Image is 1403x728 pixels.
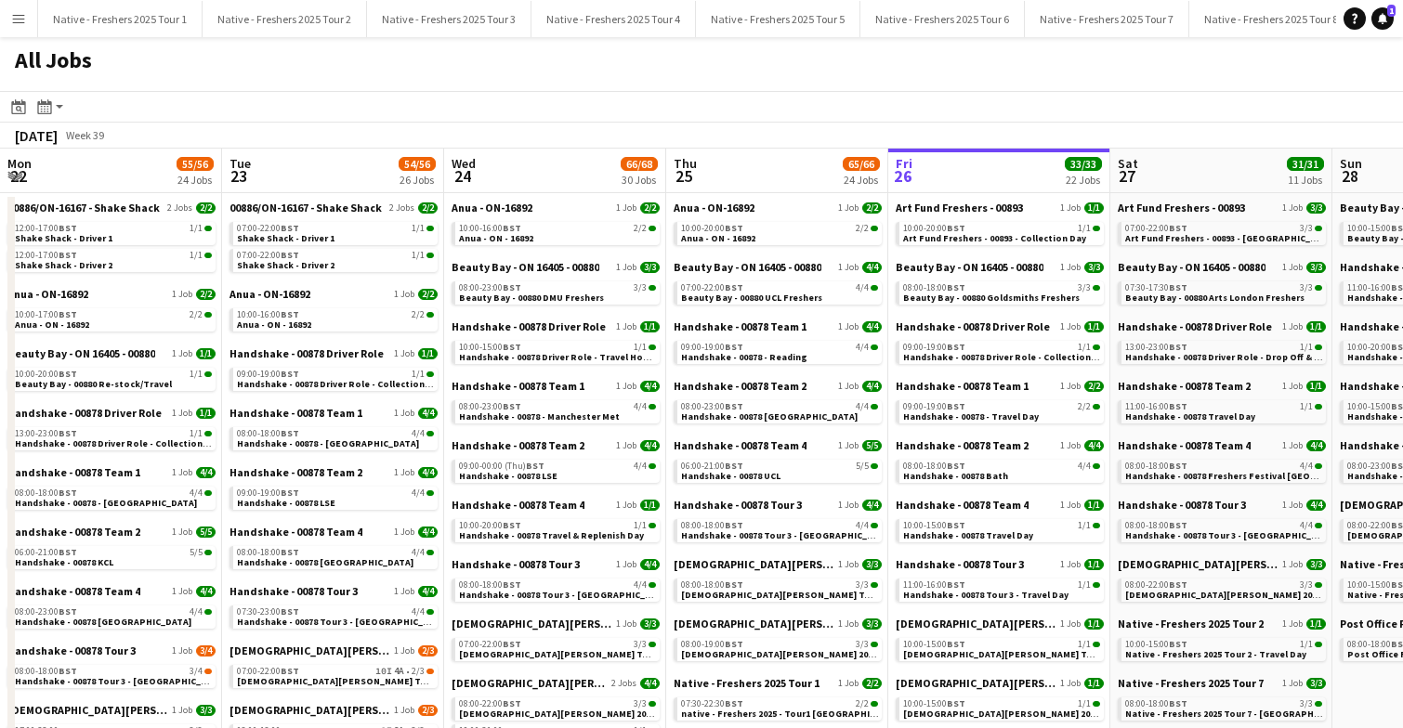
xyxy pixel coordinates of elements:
[674,438,806,452] span: Handshake - 00878 Team 4
[15,378,172,390] span: Beauty Bay - 00880 Re-stock/Travel
[412,251,425,260] span: 1/1
[412,429,425,438] span: 4/4
[681,341,878,362] a: 09:00-19:00BST4/4Handshake - 00878 - Reading
[1084,321,1104,332] span: 1/1
[237,370,299,379] span: 09:00-19:00
[903,351,1139,363] span: Handshake - 00878 Driver Role - Collection & Drop Off
[7,287,216,346] div: Anua - ON-168921 Job2/210:00-17:00BST2/2Anua - ON - 16892
[1125,341,1322,362] a: 13:00-23:00BST1/1Handshake - 00878 Driver Role - Drop Off & Home
[15,222,212,243] a: 12:00-17:00BST1/1Shake Shack - Driver 1
[7,406,216,465] div: Handshake - 00878 Driver Role1 Job1/113:00-23:00BST1/1Handshake - 00878 Driver Role - Collection ...
[452,201,532,214] span: Anua - ON-16892
[459,283,521,292] span: 08:00-23:00
[452,260,660,274] a: Beauty Bay - ON 16405 - 008801 Job3/3
[1118,319,1326,333] a: Handshake - 00878 Driver Role1 Job1/1
[1189,1,1354,37] button: Native - Freshers 2025 Tour 8
[634,402,647,411] span: 4/4
[237,224,299,233] span: 07:00-22:00
[1125,343,1187,352] span: 13:00-23:00
[452,201,660,214] a: Anua - ON-168921 Job2/2
[896,379,1029,393] span: Handshake - 00878 Team 1
[681,292,822,304] span: Beauty Bay - 00880 UCL Freshers
[526,460,544,472] span: BST
[459,400,656,422] a: 08:00-23:00BST4/4Handshake - 00878 - Manchester Met
[237,368,434,389] a: 09:00-19:00BST1/1Handshake - 00878 Driver Role - Collection & Drop Off
[229,346,438,360] a: Handshake - 00878 Driver Role1 Job1/1
[640,440,660,451] span: 4/4
[15,232,112,244] span: Shake Shack - Driver 1
[856,402,869,411] span: 4/4
[896,260,1104,274] a: Beauty Bay - ON 16405 - 008801 Job3/3
[681,351,807,363] span: Handshake - 00878 - Reading
[452,201,660,260] div: Anua - ON-168921 Job2/210:00-16:00BST2/2Anua - ON - 16892
[896,201,1104,260] div: Art Fund Freshers - 008931 Job1/110:00-20:00BST1/1Art Fund Freshers - 00893 - Collection Day
[1060,321,1081,332] span: 1 Job
[59,222,77,234] span: BST
[1387,5,1396,17] span: 1
[1060,440,1081,451] span: 1 Job
[237,308,434,330] a: 10:00-16:00BST2/2Anua - ON - 16892
[947,460,965,472] span: BST
[725,222,743,234] span: BST
[674,260,821,274] span: Beauty Bay - ON 16405 - 00880
[452,319,660,333] a: Handshake - 00878 Driver Role1 Job1/1
[896,379,1104,438] div: Handshake - 00878 Team 11 Job2/209:00-19:00BST2/2Handshake - 00878 - Travel Day
[237,222,434,243] a: 07:00-22:00BST1/1Shake Shack - Driver 1
[237,429,299,438] span: 08:00-18:00
[1078,224,1091,233] span: 1/1
[190,429,203,438] span: 1/1
[616,321,636,332] span: 1 Job
[452,260,660,319] div: Beauty Bay - ON 16405 - 008801 Job3/308:00-23:00BST3/3Beauty Bay - 00880 DMU Freshers
[1025,1,1189,37] button: Native - Freshers 2025 Tour 7
[229,406,362,420] span: Handshake - 00878 Team 1
[15,437,251,449] span: Handshake - 00878 Driver Role - Collection & Drop Off
[281,427,299,439] span: BST
[1118,438,1326,498] div: Handshake - 00878 Team 41 Job4/408:00-18:00BST4/4Handshake - 00878 Freshers Festival [GEOGRAPHIC_...
[7,287,216,301] a: Anua - ON-168921 Job2/2
[681,461,743,471] span: 06:00-21:00
[1169,400,1187,412] span: BST
[903,232,1086,244] span: Art Fund Freshers - 00893 - Collection Day
[7,201,216,287] div: 00886/ON-16167 - Shake Shack2 Jobs2/212:00-17:00BST1/1Shake Shack - Driver 112:00-17:00BST1/1Shak...
[7,346,155,360] span: Beauty Bay - ON 16405 - 00880
[1118,379,1251,393] span: Handshake - 00878 Team 2
[1125,460,1322,481] a: 08:00-18:00BST4/4Handshake - 00878 Freshers Festival [GEOGRAPHIC_DATA]
[1125,222,1322,243] a: 07:00-22:00BST3/3Art Fund Freshers - 00893 - [GEOGRAPHIC_DATA] London Freshers Fair
[172,408,192,419] span: 1 Job
[634,343,647,352] span: 1/1
[1118,438,1251,452] span: Handshake - 00878 Team 4
[862,381,882,392] span: 4/4
[903,341,1100,362] a: 09:00-19:00BST1/1Handshake - 00878 Driver Role - Collection & Drop Off
[1118,379,1326,393] a: Handshake - 00878 Team 21 Job1/1
[674,379,806,393] span: Handshake - 00878 Team 2
[15,251,77,260] span: 12:00-17:00
[15,249,212,270] a: 12:00-17:00BST1/1Shake Shack - Driver 2
[1306,440,1326,451] span: 4/4
[725,341,743,353] span: BST
[725,281,743,293] span: BST
[1084,381,1104,392] span: 2/2
[412,310,425,319] span: 2/2
[59,249,77,261] span: BST
[459,281,656,303] a: 08:00-23:00BST3/3Beauty Bay - 00880 DMU Freshers
[896,379,1104,393] a: Handshake - 00878 Team 11 Job2/2
[616,381,636,392] span: 1 Job
[616,202,636,214] span: 1 Job
[237,437,419,449] span: Handshake - 00878 - Manchester
[452,319,660,379] div: Handshake - 00878 Driver Role1 Job1/110:00-15:00BST1/1Handshake - 00878 Driver Role - Travel Home
[856,283,869,292] span: 4/4
[452,319,606,333] span: Handshake - 00878 Driver Role
[190,370,203,379] span: 1/1
[1118,260,1326,319] div: Beauty Bay - ON 16405 - 008801 Job3/307:30-17:30BST3/3Beauty Bay - 00880 Arts London Freshers
[15,427,212,448] a: 13:00-23:00BST1/1Handshake - 00878 Driver Role - Collection & Drop Off
[1125,283,1187,292] span: 07:30-17:30
[1169,341,1187,353] span: BST
[237,378,473,390] span: Handshake - 00878 Driver Role - Collection & Drop Off
[903,410,1039,422] span: Handshake - 00878 - Travel Day
[681,402,743,411] span: 08:00-23:00
[418,202,438,214] span: 2/2
[862,262,882,273] span: 4/4
[634,461,647,471] span: 4/4
[1371,7,1394,30] a: 1
[862,440,882,451] span: 5/5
